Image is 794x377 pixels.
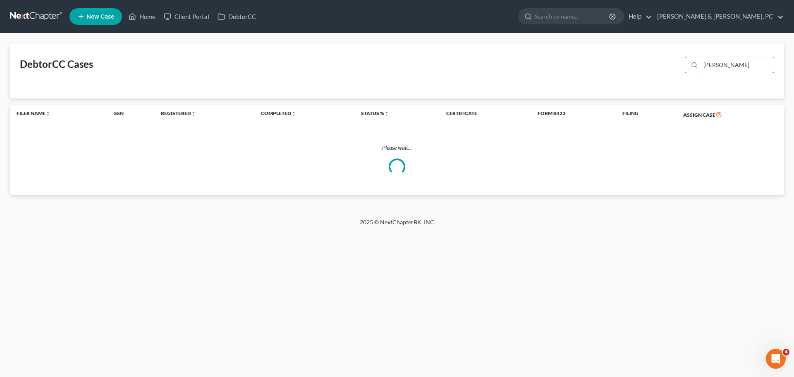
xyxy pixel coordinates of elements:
[191,111,196,116] i: unfold_more
[701,57,774,73] input: Search...
[677,105,784,124] th: Assign Case
[384,111,389,116] i: unfold_more
[20,58,93,71] div: DebtorCC Cases
[653,9,784,24] a: [PERSON_NAME] & [PERSON_NAME], PC
[531,105,616,124] th: Form B423
[535,9,610,24] input: Search by name...
[160,9,213,24] a: Client Portal
[616,105,677,124] th: Filing
[10,144,784,152] p: Please wait...
[261,110,296,116] a: Completedunfold_more
[783,349,789,355] span: 4
[124,9,160,24] a: Home
[624,9,652,24] a: Help
[161,110,196,116] a: Registeredunfold_more
[440,105,531,124] th: Certificate
[766,349,786,369] iframe: Intercom live chat
[45,111,50,116] i: unfold_more
[86,14,114,20] span: New Case
[291,111,296,116] i: unfold_more
[108,105,155,124] th: SSN
[161,218,633,233] div: 2025 © NextChapterBK, INC
[361,110,389,116] a: Status %unfold_more
[213,9,260,24] a: DebtorCC
[17,110,50,116] a: Filer Nameunfold_more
